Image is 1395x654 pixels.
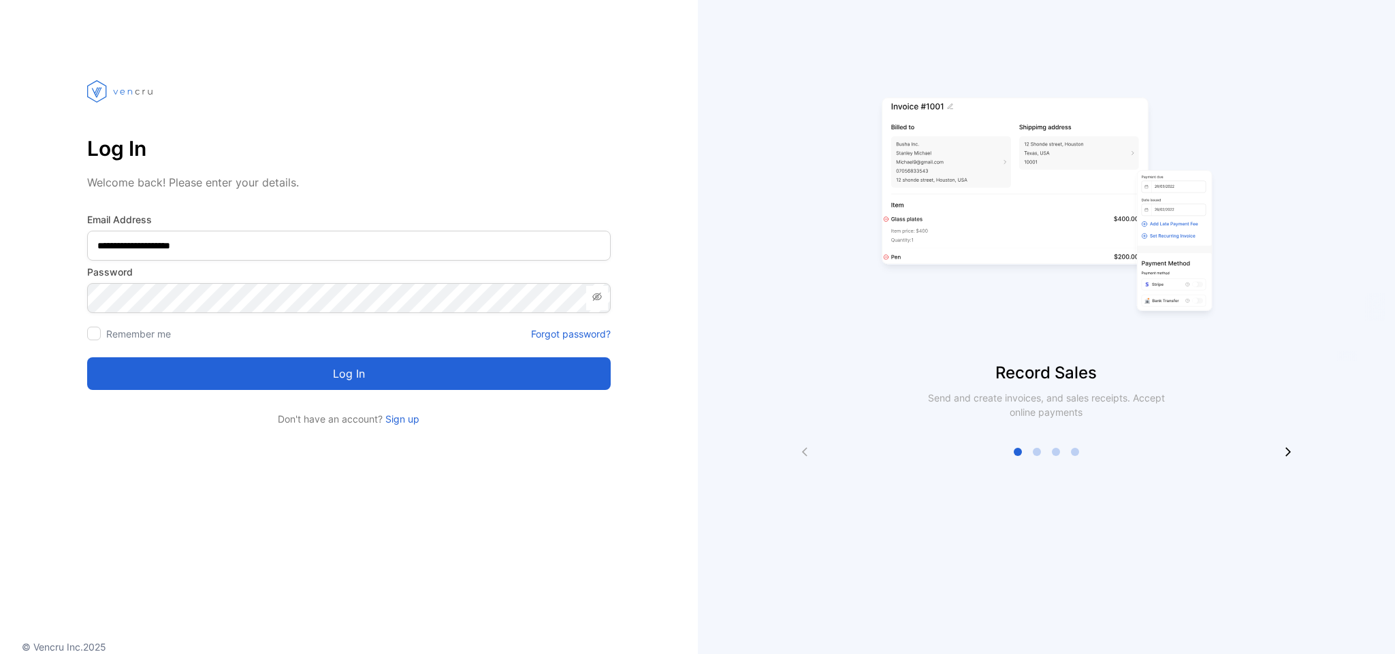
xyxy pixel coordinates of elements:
[87,132,611,165] p: Log In
[531,327,611,341] a: Forgot password?
[87,357,611,390] button: Log in
[383,413,419,425] a: Sign up
[87,412,611,426] p: Don't have an account?
[87,212,611,227] label: Email Address
[87,54,155,128] img: vencru logo
[87,174,611,191] p: Welcome back! Please enter your details.
[106,328,171,340] label: Remember me
[916,391,1177,419] p: Send and create invoices, and sales receipts. Accept online payments
[876,54,1217,361] img: slider image
[87,265,611,279] label: Password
